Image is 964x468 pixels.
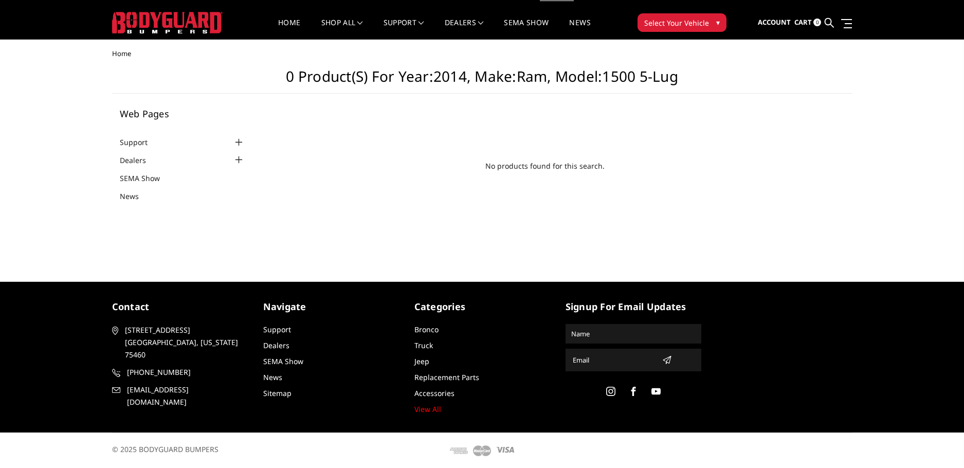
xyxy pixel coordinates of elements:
a: [PHONE_NUMBER] [112,366,248,379]
a: Jeep [414,356,429,366]
input: Email [569,352,658,368]
a: SEMA Show [504,19,549,39]
span: Home [112,49,131,58]
span: [EMAIL_ADDRESS][DOMAIN_NAME] [127,384,246,408]
span: [PHONE_NUMBER] [127,366,246,379]
a: Sitemap [263,388,292,398]
a: [EMAIL_ADDRESS][DOMAIN_NAME] [112,384,248,408]
span: [STREET_ADDRESS] [GEOGRAPHIC_DATA], [US_STATE] 75460 [125,324,244,361]
h1: 0 Product(s) for Year:2014, Make:Ram, Model:1500 5-Lug [112,68,852,94]
h5: contact [112,300,248,314]
span: No products found for this search. [260,160,830,171]
a: SEMA Show [120,173,173,184]
a: Dealers [445,19,484,39]
span: 0 [813,19,821,26]
a: Support [384,19,424,39]
a: Support [120,137,160,148]
a: Account [758,9,791,37]
a: shop all [321,19,363,39]
a: Dealers [263,340,289,350]
a: SEMA Show [263,356,303,366]
input: Name [567,326,700,342]
h5: Categories [414,300,550,314]
a: Home [278,19,300,39]
span: Cart [794,17,812,27]
h5: Web Pages [120,109,245,118]
a: Cart 0 [794,9,821,37]
span: © 2025 BODYGUARD BUMPERS [112,444,219,454]
a: Accessories [414,388,454,398]
h5: Navigate [263,300,399,314]
a: Dealers [120,155,159,166]
span: ▾ [716,17,720,28]
span: Select Your Vehicle [644,17,709,28]
a: View All [414,404,441,414]
a: Bronco [414,325,439,334]
a: Replacement Parts [414,372,479,382]
h5: signup for email updates [566,300,701,314]
iframe: Chat Widget [913,419,964,468]
a: News [120,191,152,202]
img: BODYGUARD BUMPERS [112,12,223,33]
a: Truck [414,340,433,350]
a: Support [263,325,291,334]
a: News [263,372,282,382]
span: Account [758,17,791,27]
a: News [569,19,590,39]
button: Select Your Vehicle [638,13,726,32]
